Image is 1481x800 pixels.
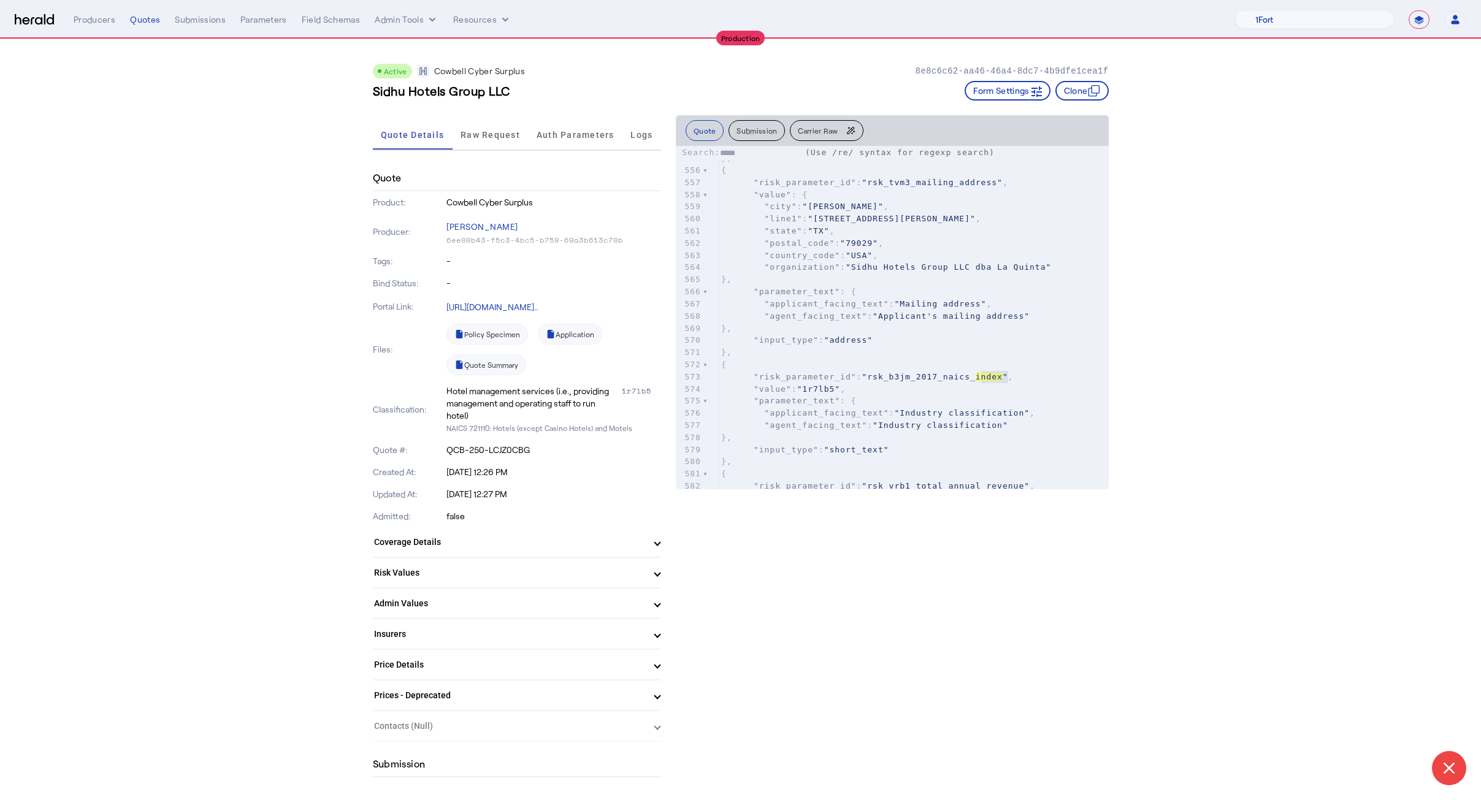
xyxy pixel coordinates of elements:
[862,481,1030,490] span: "rsk_vrb1_total_annual_revenue"
[373,619,661,649] mat-expansion-panel-header: Insurers
[461,131,520,139] span: Raw Request
[765,421,868,430] span: "agent_facing_text"
[873,311,1030,321] span: "Applicant's mailing address"
[721,299,992,308] span: : ,
[765,202,797,211] span: "city"
[686,120,724,141] button: Quote
[676,146,1109,489] herald-code-block: quote
[676,371,703,383] div: 573
[716,31,765,45] div: Production
[765,299,889,308] span: "applicant_facing_text"
[721,262,1052,272] span: :
[721,238,884,248] span: : ,
[846,262,1051,272] span: "Sidhu Hotels Group LLC dba La Quinta"
[721,481,1035,490] span: : ,
[765,408,889,417] span: "applicant_facing_text"
[862,178,1003,187] span: "rsk_tvm3_mailing_address"
[721,202,889,211] span: : ,
[676,419,703,432] div: 577
[373,226,445,238] p: Producer:
[805,148,995,157] span: (Use /re/ syntax for regexp search)
[373,527,661,557] mat-expansion-panel-header: Coverage Details
[721,408,1035,417] span: : ,
[765,311,868,321] span: "agent_facing_text"
[676,468,703,480] div: 581
[721,421,1008,430] span: :
[721,335,873,345] span: :
[802,202,883,211] span: "[PERSON_NAME]"
[374,628,645,641] mat-panel-title: Insurers
[765,251,841,260] span: "country_code"
[765,262,841,272] span: "organization"
[446,235,661,245] p: 6ee00b43-f5c3-4bc5-b759-69a3b613c70b
[721,214,981,223] span: : ,
[721,166,727,175] span: {
[721,251,878,260] span: : ,
[446,510,661,522] p: false
[965,81,1050,101] button: Form Settings
[374,536,645,549] mat-panel-title: Coverage Details
[676,213,703,225] div: 560
[373,255,445,267] p: Tags:
[754,481,857,490] span: "risk_parameter_id"
[676,286,703,298] div: 566
[682,148,800,157] label: Search:
[676,480,703,492] div: 582
[446,218,661,235] p: [PERSON_NAME]
[446,385,619,422] div: Hotel management services (i.e., providing management and operating staff to run hotel)
[754,287,840,296] span: "parameter_text"
[721,469,727,478] span: {
[1003,372,1008,381] span: "
[721,396,857,405] span: : {
[15,14,54,26] img: Herald Logo
[381,131,444,139] span: Quote Details
[721,311,1030,321] span: :
[537,131,614,139] span: Auth Parameters
[446,277,661,289] p: -
[676,310,703,322] div: 568
[453,13,511,26] button: Resources dropdown menu
[824,445,889,454] span: "short_text"
[846,251,873,260] span: "USA"
[676,432,703,444] div: 578
[446,354,526,375] a: Quote Summary
[676,359,703,371] div: 572
[676,237,703,250] div: 562
[446,255,661,267] p: -
[373,277,445,289] p: Bind Status:
[721,457,732,466] span: },
[676,164,703,177] div: 556
[373,510,445,522] p: Admitted:
[373,300,445,313] p: Portal Link:
[720,147,800,159] input: Search:
[676,383,703,395] div: 574
[676,200,703,213] div: 559
[676,395,703,407] div: 575
[676,455,703,468] div: 580
[446,324,528,345] a: Policy Specimen
[384,67,407,75] span: Active
[676,250,703,262] div: 563
[374,597,645,610] mat-panel-title: Admin Values
[808,226,829,235] span: "TX"
[302,13,361,26] div: Field Schemas
[894,408,1030,417] span: "Industry classification"
[446,422,661,434] p: NAICS 721110: Hotels (except Casino Hotels) and Motels
[375,13,438,26] button: internal dropdown menu
[676,346,703,359] div: 571
[373,466,445,478] p: Created At:
[676,225,703,237] div: 561
[446,302,538,312] a: [URL][DOMAIN_NAME]..
[446,196,661,208] p: Cowbell Cyber Surplus
[754,190,792,199] span: "value"
[676,177,703,189] div: 557
[373,558,661,587] mat-expansion-panel-header: Risk Values
[676,444,703,456] div: 579
[373,488,445,500] p: Updated At:
[446,444,661,456] p: QCB-250-LCJZ0CBG
[721,287,857,296] span: : {
[373,756,426,771] h4: Submission
[676,407,703,419] div: 576
[765,238,835,248] span: "postal_code"
[765,214,803,223] span: "line1"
